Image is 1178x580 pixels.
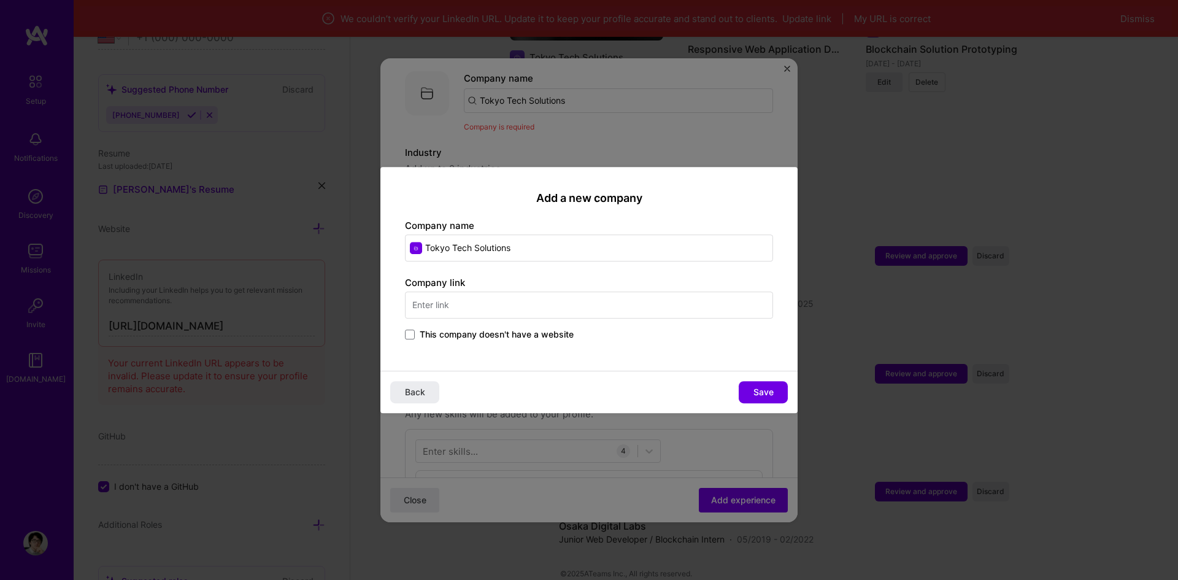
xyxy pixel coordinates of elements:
[390,381,439,403] button: Back
[405,386,425,398] span: Back
[405,277,465,288] label: Company link
[405,292,773,319] input: Enter link
[405,234,773,261] input: Enter name
[420,328,574,341] span: This company doesn't have a website
[405,191,773,205] h2: Add a new company
[739,381,788,403] button: Save
[753,386,774,398] span: Save
[405,220,474,231] label: Company name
